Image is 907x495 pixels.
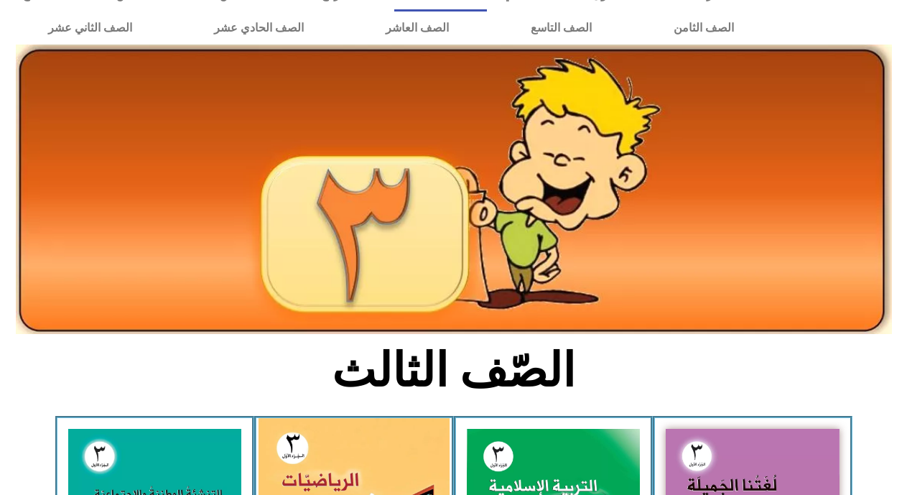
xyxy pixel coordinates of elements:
a: الصف التاسع [490,11,633,45]
h2: الصّف الثالث [216,343,691,399]
a: الصف الحادي عشر [173,11,345,45]
a: الصف الثامن [633,11,775,45]
a: الصف العاشر [345,11,490,45]
a: الصف الثاني عشر [7,11,173,45]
